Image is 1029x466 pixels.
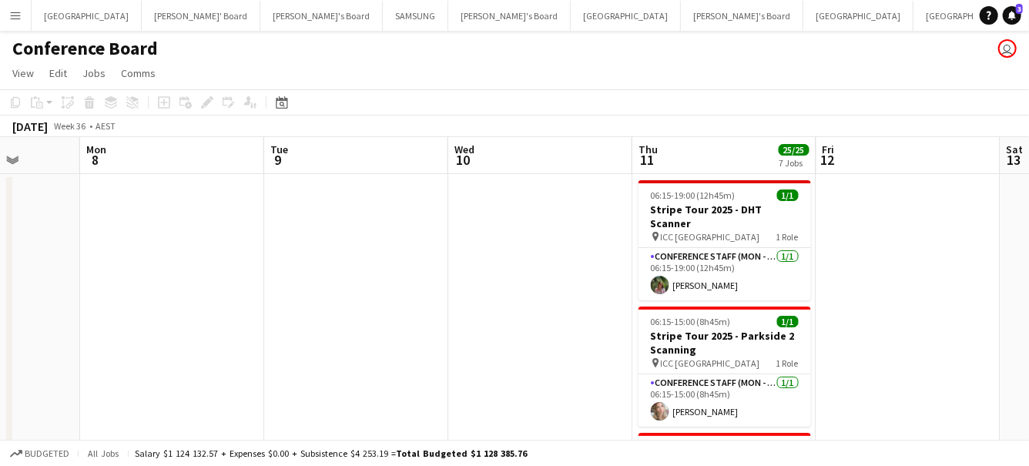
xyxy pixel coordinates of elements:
[12,37,158,60] h1: Conference Board
[639,307,811,427] app-job-card: 06:15-15:00 (8h45m)1/1Stripe Tour 2025 - Parkside 2 Scanning ICC [GEOGRAPHIC_DATA]1 RoleConferenc...
[452,151,474,169] span: 10
[135,448,527,459] div: Salary $1 124 132.57 + Expenses $0.00 + Subsistence $4 253.19 =
[1004,151,1024,169] span: 13
[571,1,681,31] button: [GEOGRAPHIC_DATA]
[49,66,67,80] span: Edit
[260,1,383,31] button: [PERSON_NAME]'s Board
[803,1,913,31] button: [GEOGRAPHIC_DATA]
[1016,4,1023,14] span: 3
[121,66,156,80] span: Comms
[1003,6,1021,25] a: 3
[661,231,760,243] span: ICC [GEOGRAPHIC_DATA]
[820,151,835,169] span: 12
[84,151,106,169] span: 8
[639,142,658,156] span: Thu
[639,374,811,427] app-card-role: Conference Staff (Mon - Fri)1/106:15-15:00 (8h45m)[PERSON_NAME]
[396,448,527,459] span: Total Budgeted $1 128 385.76
[448,1,571,31] button: [PERSON_NAME]'s Board
[651,189,736,201] span: 06:15-19:00 (12h45m)
[776,357,799,369] span: 1 Role
[142,1,260,31] button: [PERSON_NAME]' Board
[1007,142,1024,156] span: Sat
[998,39,1017,58] app-user-avatar: Kristelle Bristow
[82,66,106,80] span: Jobs
[268,151,288,169] span: 9
[639,329,811,357] h3: Stripe Tour 2025 - Parkside 2 Scanning
[115,63,162,83] a: Comms
[681,1,803,31] button: [PERSON_NAME]'s Board
[12,66,34,80] span: View
[779,157,809,169] div: 7 Jobs
[823,142,835,156] span: Fri
[25,448,69,459] span: Budgeted
[639,203,811,230] h3: Stripe Tour 2025 - DHT Scanner
[8,445,72,462] button: Budgeted
[86,142,106,156] span: Mon
[43,63,73,83] a: Edit
[651,316,731,327] span: 06:15-15:00 (8h45m)
[12,119,48,134] div: [DATE]
[383,1,448,31] button: SAMSUNG
[32,1,142,31] button: [GEOGRAPHIC_DATA]
[76,63,112,83] a: Jobs
[639,248,811,300] app-card-role: Conference Staff (Mon - Fri)1/106:15-19:00 (12h45m)[PERSON_NAME]
[779,144,809,156] span: 25/25
[636,151,658,169] span: 11
[777,189,799,201] span: 1/1
[6,63,40,83] a: View
[639,180,811,300] app-job-card: 06:15-19:00 (12h45m)1/1Stripe Tour 2025 - DHT Scanner ICC [GEOGRAPHIC_DATA]1 RoleConference Staff...
[270,142,288,156] span: Tue
[96,120,116,132] div: AEST
[776,231,799,243] span: 1 Role
[777,316,799,327] span: 1/1
[51,120,89,132] span: Week 36
[454,142,474,156] span: Wed
[85,448,122,459] span: All jobs
[661,357,760,369] span: ICC [GEOGRAPHIC_DATA]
